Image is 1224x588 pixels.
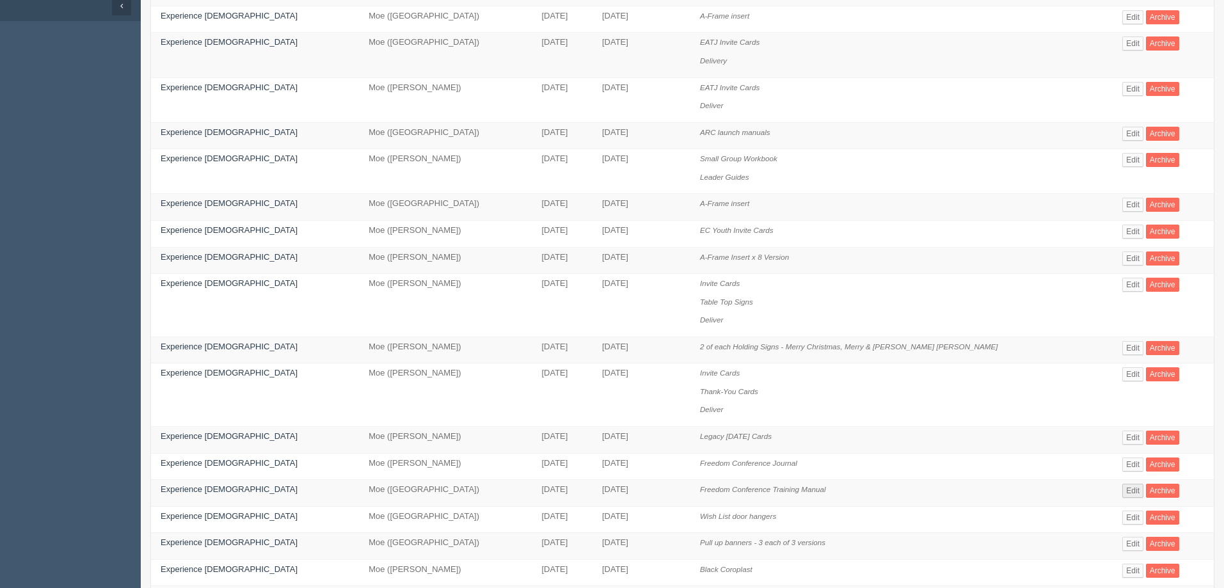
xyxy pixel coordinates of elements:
i: A-Frame insert [700,199,749,207]
td: [DATE] [532,194,592,221]
i: Black Coroplast [700,565,752,573]
td: [DATE] [592,194,690,221]
a: Edit [1122,431,1143,445]
td: [DATE] [532,533,592,560]
a: Archive [1146,537,1179,551]
td: Moe ([PERSON_NAME]) [359,337,532,363]
td: [DATE] [532,274,592,337]
a: Archive [1146,278,1179,292]
td: Moe ([PERSON_NAME]) [359,149,532,194]
a: Experience [DEMOGRAPHIC_DATA] [161,431,298,441]
i: Deliver [700,405,723,413]
a: Archive [1146,10,1179,24]
td: Moe ([PERSON_NAME]) [359,453,532,480]
td: [DATE] [532,337,592,363]
td: Moe ([PERSON_NAME]) [359,559,532,586]
td: Moe ([GEOGRAPHIC_DATA]) [359,6,532,33]
td: [DATE] [592,247,690,274]
td: Moe ([GEOGRAPHIC_DATA]) [359,33,532,77]
i: Invite Cards [700,369,740,377]
a: Edit [1122,484,1143,498]
td: [DATE] [592,77,690,122]
i: Freedom Conference Training Manual [700,485,826,493]
i: EATJ Invite Cards [700,38,759,46]
a: Experience [DEMOGRAPHIC_DATA] [161,154,298,163]
td: Moe ([PERSON_NAME]) [359,363,532,427]
td: [DATE] [592,533,690,560]
td: [DATE] [592,122,690,149]
td: [DATE] [592,6,690,33]
td: [DATE] [532,480,592,507]
i: ARC launch manuals [700,128,770,136]
i: Leader Guides [700,173,749,181]
td: Moe ([PERSON_NAME]) [359,77,532,122]
a: Experience [DEMOGRAPHIC_DATA] [161,278,298,288]
a: Archive [1146,82,1179,96]
i: A-Frame insert [700,12,749,20]
a: Experience [DEMOGRAPHIC_DATA] [161,484,298,494]
a: Experience [DEMOGRAPHIC_DATA] [161,458,298,468]
a: Edit [1122,367,1143,381]
i: EC Youth Invite Cards [700,226,774,234]
i: Thank-You Cards [700,387,758,395]
td: [DATE] [532,427,592,454]
a: Edit [1122,36,1143,51]
td: Moe ([PERSON_NAME]) [359,427,532,454]
a: Experience [DEMOGRAPHIC_DATA] [161,11,298,20]
a: Archive [1146,431,1179,445]
a: Archive [1146,457,1179,472]
td: [DATE] [592,337,690,363]
a: Archive [1146,484,1179,498]
a: Experience [DEMOGRAPHIC_DATA] [161,564,298,574]
a: Edit [1122,198,1143,212]
td: Moe ([GEOGRAPHIC_DATA]) [359,194,532,221]
td: [DATE] [592,363,690,427]
a: Archive [1146,564,1179,578]
a: Edit [1122,10,1143,24]
td: Moe ([GEOGRAPHIC_DATA]) [359,533,532,560]
td: [DATE] [532,247,592,274]
a: Experience [DEMOGRAPHIC_DATA] [161,252,298,262]
i: Deliver [700,315,723,324]
a: Experience [DEMOGRAPHIC_DATA] [161,342,298,351]
td: Moe ([PERSON_NAME]) [359,274,532,337]
td: Moe ([GEOGRAPHIC_DATA]) [359,506,532,533]
a: Archive [1146,153,1179,167]
a: Archive [1146,127,1179,141]
a: Edit [1122,82,1143,96]
a: Experience [DEMOGRAPHIC_DATA] [161,537,298,547]
a: Experience [DEMOGRAPHIC_DATA] [161,368,298,377]
i: Freedom Conference Journal [700,459,797,467]
td: [DATE] [592,274,690,337]
td: [DATE] [592,559,690,586]
a: Experience [DEMOGRAPHIC_DATA] [161,37,298,47]
a: Archive [1146,198,1179,212]
a: Edit [1122,225,1143,239]
td: [DATE] [592,220,690,247]
a: Edit [1122,251,1143,266]
i: Legacy [DATE] Cards [700,432,772,440]
a: Edit [1122,127,1143,141]
a: Archive [1146,225,1179,239]
a: Edit [1122,341,1143,355]
td: [DATE] [592,33,690,77]
i: Deliver [700,101,723,109]
a: Edit [1122,278,1143,292]
a: Experience [DEMOGRAPHIC_DATA] [161,511,298,521]
a: Archive [1146,251,1179,266]
i: Invite Cards [700,279,740,287]
td: Moe ([GEOGRAPHIC_DATA]) [359,480,532,507]
a: Archive [1146,511,1179,525]
i: 2 of each Holding Signs - Merry Christmas, Merry & [PERSON_NAME] [PERSON_NAME] [700,342,998,351]
td: Moe ([GEOGRAPHIC_DATA]) [359,122,532,149]
td: [DATE] [532,363,592,427]
td: [DATE] [592,427,690,454]
td: Moe ([PERSON_NAME]) [359,220,532,247]
i: Table Top Signs [700,298,753,306]
a: Archive [1146,36,1179,51]
a: Edit [1122,511,1143,525]
td: [DATE] [532,33,592,77]
i: Small Group Workbook [700,154,777,163]
td: [DATE] [532,122,592,149]
a: Edit [1122,457,1143,472]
